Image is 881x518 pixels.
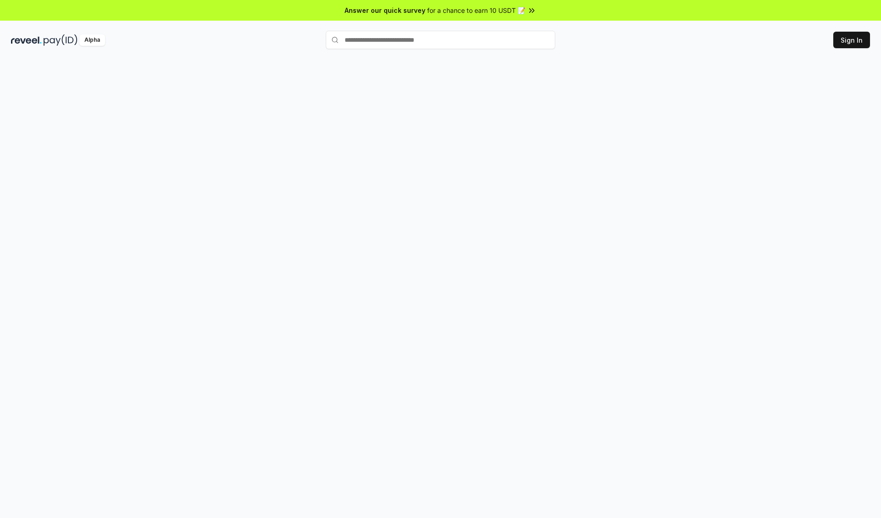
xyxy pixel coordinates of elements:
div: Alpha [79,34,105,46]
span: Answer our quick survey [345,6,425,15]
span: for a chance to earn 10 USDT 📝 [427,6,525,15]
img: reveel_dark [11,34,42,46]
button: Sign In [833,32,870,48]
img: pay_id [44,34,78,46]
